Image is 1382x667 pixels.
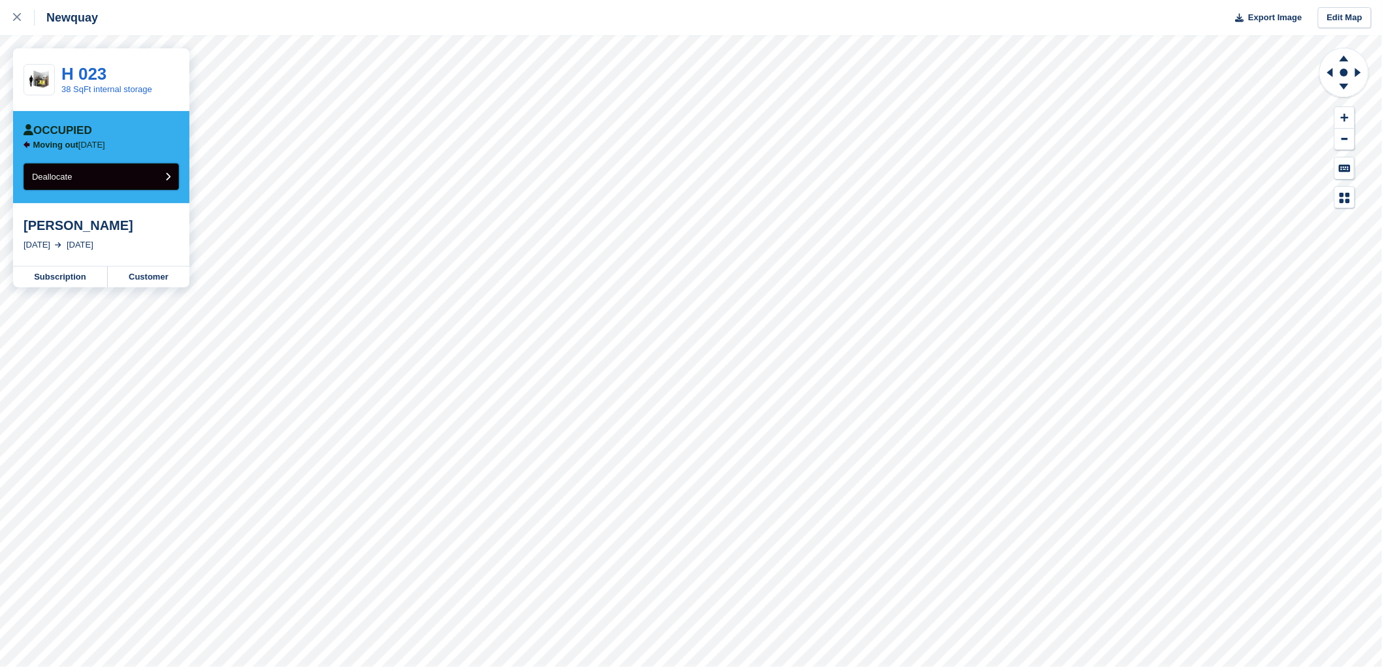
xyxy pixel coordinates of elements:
[61,84,152,94] a: 38 SqFt internal storage
[55,242,61,248] img: arrow-right-light-icn-cde0832a797a2874e46488d9cf13f60e5c3a73dbe684e267c42b8395dfbc2abf.svg
[108,267,189,287] a: Customer
[13,267,108,287] a: Subscription
[1335,157,1355,179] button: Keyboard Shortcuts
[61,64,106,84] a: H 023
[33,140,105,150] p: [DATE]
[24,124,92,137] div: Occupied
[1248,11,1302,24] span: Export Image
[24,163,179,190] button: Deallocate
[1228,7,1302,29] button: Export Image
[67,238,93,252] div: [DATE]
[35,10,98,25] div: Newquay
[1335,129,1355,150] button: Zoom Out
[1318,7,1372,29] a: Edit Map
[24,141,30,148] img: arrow-left-icn-90495f2de72eb5bd0bd1c3c35deca35cc13f817d75bef06ecd7c0b315636ce7e.svg
[24,238,50,252] div: [DATE]
[24,69,54,91] img: 35-sqft-unit%20(1).jpg
[32,172,72,182] span: Deallocate
[1335,107,1355,129] button: Zoom In
[1335,187,1355,208] button: Map Legend
[33,140,78,150] span: Moving out
[24,218,179,233] div: [PERSON_NAME]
